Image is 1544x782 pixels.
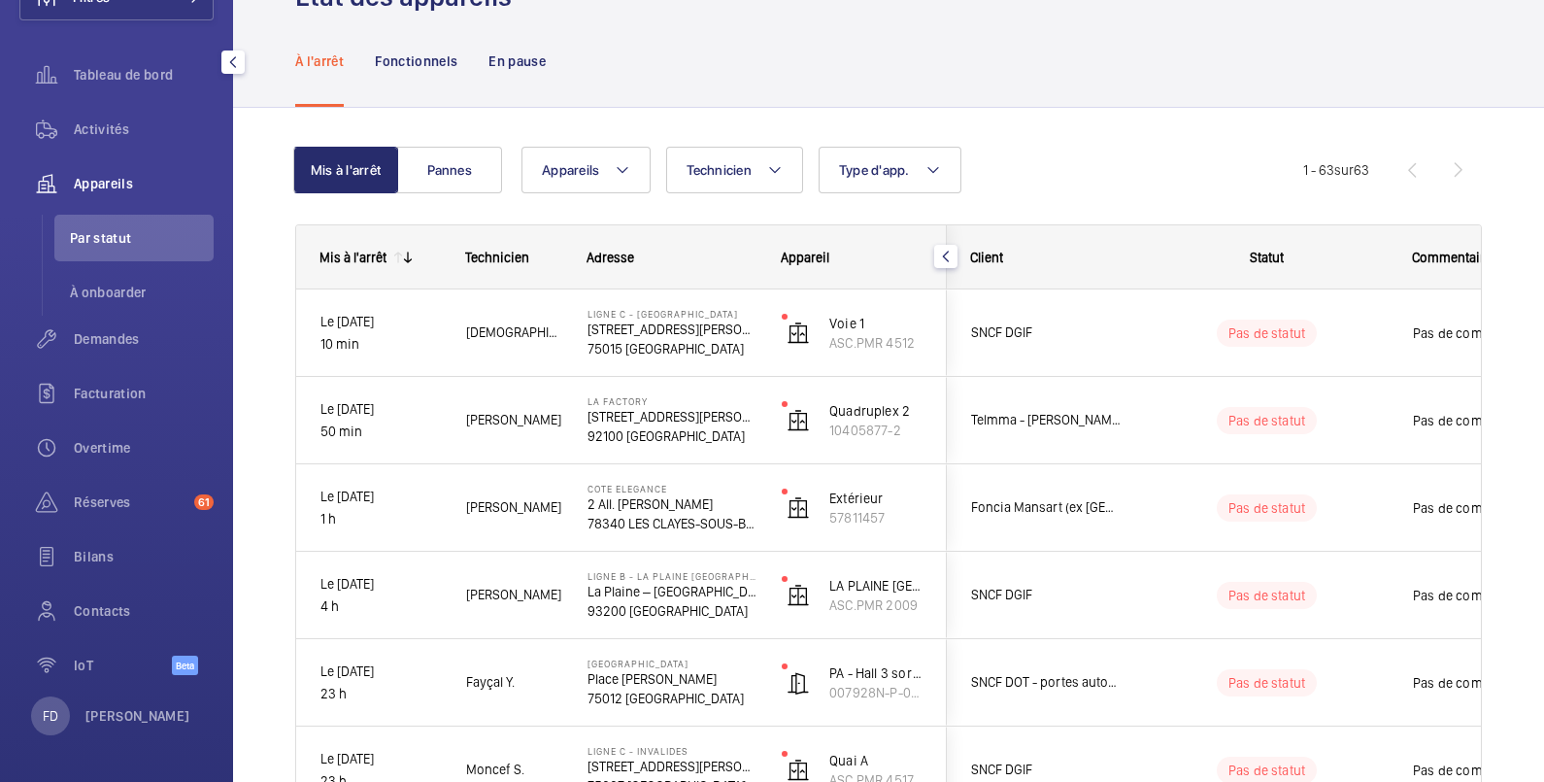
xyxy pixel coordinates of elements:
[172,656,198,675] span: Beta
[787,584,810,607] img: elevator.svg
[787,759,810,782] img: elevator.svg
[587,250,634,265] span: Adresse
[1228,411,1305,430] p: Pas de statut
[970,250,1003,265] span: Client
[829,421,923,440] p: 10405877-2
[465,250,529,265] span: Technicien
[587,514,756,533] p: 78340 LES CLAYES-SOUS-BOIS
[466,584,562,606] span: [PERSON_NAME]
[971,671,1121,694] span: SNCF DOT - portes automatiques
[587,308,756,320] p: Ligne C - [GEOGRAPHIC_DATA]
[829,663,923,683] p: PA - Hall 3 sortie Objet trouvé et consigne (ex PA11)
[74,438,214,458] span: Overtime
[194,494,214,510] span: 61
[397,147,502,193] button: Pannes
[488,51,546,71] p: En pause
[781,250,923,265] div: Appareil
[787,322,810,345] img: elevator.svg
[587,745,756,757] p: Ligne C - INVALIDES
[587,689,756,708] p: 75012 [GEOGRAPHIC_DATA]
[74,329,214,349] span: Demandes
[70,283,214,302] span: À onboarder
[43,706,58,726] p: FD
[1228,761,1305,780] p: Pas de statut
[521,147,651,193] button: Appareils
[587,658,756,669] p: [GEOGRAPHIC_DATA]
[587,757,756,776] p: [STREET_ADDRESS][PERSON_NAME]
[587,320,756,339] p: [STREET_ADDRESS][PERSON_NAME]
[829,576,923,595] p: LA PLAINE [GEOGRAPHIC_DATA] QUAI 2 VOIE 2/2B
[375,51,457,71] p: Fonctionnels
[466,759,562,781] span: Moncef S.
[293,147,398,193] button: Mis à l'arrêt
[971,496,1121,519] span: Foncia Mansart (ex [GEOGRAPHIC_DATA])
[295,51,344,71] p: À l'arrêt
[1250,250,1284,265] span: Statut
[829,683,923,702] p: 007928N-P-0-14-0-11
[1228,586,1305,605] p: Pas de statut
[587,570,756,582] p: Ligne B - La Plaine [GEOGRAPHIC_DATA]
[971,322,1121,344] span: SNCF DGIF
[829,751,923,770] p: Quai A
[74,656,172,675] span: IoT
[819,147,961,193] button: Type d'app.
[829,401,923,421] p: Quadruplex 2
[320,333,441,356] p: 10 min
[787,671,810,695] img: automatic_door.svg
[320,311,441,333] p: Le [DATE]
[466,322,562,344] span: [DEMOGRAPHIC_DATA][PERSON_NAME]
[320,508,441,530] p: 1 h
[74,493,186,512] span: Réserves
[1334,162,1354,178] span: sur
[971,584,1121,606] span: SNCF DGIF
[687,162,752,178] span: Technicien
[587,339,756,358] p: 75015 [GEOGRAPHIC_DATA]
[319,250,386,265] div: Mis à l'arrêt
[787,496,810,520] img: elevator.svg
[320,661,441,683] p: Le [DATE]
[320,748,441,770] p: Le [DATE]
[829,508,923,527] p: 57811457
[466,409,562,431] span: [PERSON_NAME]
[839,162,910,178] span: Type d'app.
[466,671,562,694] span: Fayçal Y.
[666,147,803,193] button: Technicien
[542,162,599,178] span: Appareils
[70,228,214,248] span: Par statut
[587,395,756,407] p: La Factory
[971,759,1121,781] span: SNCF DGIF
[320,421,441,443] p: 50 min
[971,409,1121,431] span: Telmma - [PERSON_NAME]
[787,409,810,432] img: elevator.svg
[587,483,756,494] p: COTE ELEGANCE
[74,119,214,139] span: Activités
[320,398,441,421] p: Le [DATE]
[1412,250,1527,265] span: Commentaire client
[74,547,214,566] span: Bilans
[587,407,756,426] p: [STREET_ADDRESS][PERSON_NAME]
[466,496,562,519] span: [PERSON_NAME]
[85,706,190,726] p: [PERSON_NAME]
[1228,498,1305,518] p: Pas de statut
[829,595,923,615] p: ASC.PMR 2009
[320,573,441,595] p: Le [DATE]
[320,595,441,618] p: 4 h
[320,683,441,705] p: 23 h
[74,384,214,403] span: Facturation
[74,601,214,621] span: Contacts
[829,489,923,508] p: Extérieur
[829,333,923,353] p: ASC.PMR 4512
[829,314,923,333] p: Voie 1
[587,426,756,446] p: 92100 [GEOGRAPHIC_DATA]
[587,582,756,601] p: La Plaine – [GEOGRAPHIC_DATA]
[1228,323,1305,343] p: Pas de statut
[74,65,214,85] span: Tableau de bord
[320,486,441,508] p: Le [DATE]
[587,494,756,514] p: 2 All. [PERSON_NAME]
[587,601,756,621] p: 93200 [GEOGRAPHIC_DATA]
[74,174,214,193] span: Appareils
[587,669,756,689] p: Place [PERSON_NAME]
[1228,673,1305,693] p: Pas de statut
[1303,163,1369,177] span: 1 - 63 63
